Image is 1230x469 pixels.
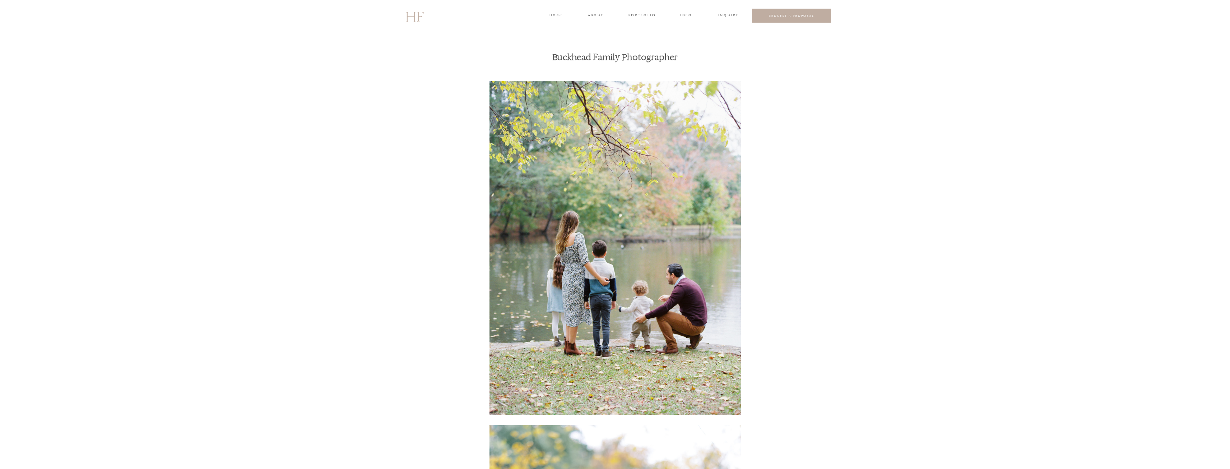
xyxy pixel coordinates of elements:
[465,51,766,63] h1: Buckhead Family Photographer
[628,13,655,19] a: portfolio
[588,13,603,19] a: about
[489,81,741,415] img: buckhead-atlanta-family-photos-Duck-pond-hannah-forsberg-film-photographer-3.jpg
[405,5,423,26] a: HF
[718,13,738,19] a: INQUIRE
[758,14,826,18] a: REQUEST A PROPOSAL
[549,13,563,19] a: home
[680,13,693,19] a: INFO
